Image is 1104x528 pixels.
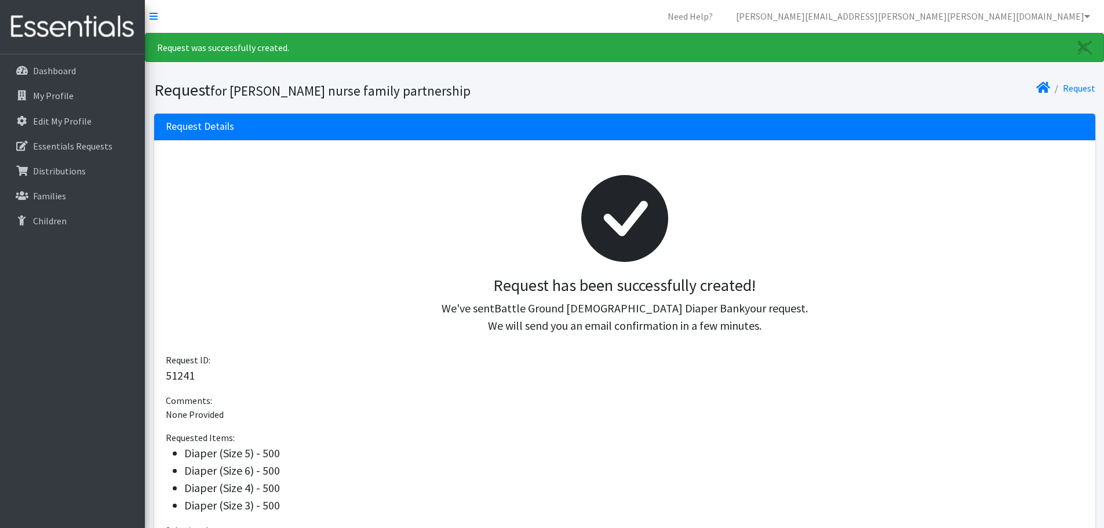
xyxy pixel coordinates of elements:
[33,140,112,152] p: Essentials Requests
[33,190,66,202] p: Families
[5,209,140,232] a: Children
[166,395,212,406] span: Comments:
[494,301,745,315] span: Battle Ground [DEMOGRAPHIC_DATA] Diaper Bank
[210,82,471,99] small: for [PERSON_NAME] nurse family partnership
[5,110,140,133] a: Edit My Profile
[658,5,722,28] a: Need Help?
[33,65,76,77] p: Dashboard
[154,80,621,100] h1: Request
[5,84,140,107] a: My Profile
[166,432,235,443] span: Requested Items:
[5,59,140,82] a: Dashboard
[5,159,140,183] a: Distributions
[166,354,210,366] span: Request ID:
[166,367,1084,384] p: 51241
[184,462,1084,479] li: Diaper (Size 6) - 500
[184,497,1084,514] li: Diaper (Size 3) - 500
[1063,82,1095,94] a: Request
[184,479,1084,497] li: Diaper (Size 4) - 500
[5,8,140,46] img: HumanEssentials
[33,90,74,101] p: My Profile
[33,165,86,177] p: Distributions
[166,121,234,133] h3: Request Details
[166,409,224,420] span: None Provided
[5,184,140,207] a: Families
[1066,34,1103,61] a: Close
[5,134,140,158] a: Essentials Requests
[33,115,92,127] p: Edit My Profile
[184,445,1084,462] li: Diaper (Size 5) - 500
[145,33,1104,62] div: Request was successfully created.
[175,276,1074,296] h3: Request has been successfully created!
[175,300,1074,334] p: We've sent your request. We will send you an email confirmation in a few minutes.
[33,215,67,227] p: Children
[727,5,1099,28] a: [PERSON_NAME][EMAIL_ADDRESS][PERSON_NAME][PERSON_NAME][DOMAIN_NAME]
